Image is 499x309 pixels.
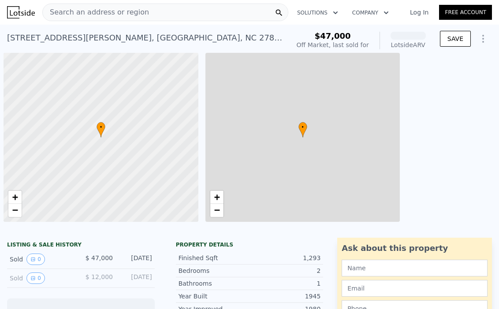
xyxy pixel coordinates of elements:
a: Zoom out [8,204,22,217]
span: + [12,191,18,202]
div: Year Built [179,292,249,301]
div: 1945 [249,292,320,301]
span: • [97,123,105,131]
div: Ask about this property [342,242,488,254]
span: • [298,123,307,131]
div: Sold [10,272,74,284]
div: Sold [10,254,74,265]
button: View historical data [26,254,45,265]
div: • [97,122,105,137]
a: Free Account [439,5,492,20]
div: Property details [176,241,324,248]
button: SAVE [440,31,471,47]
span: $ 12,000 [86,273,113,280]
input: Email [342,280,488,297]
a: Zoom out [210,204,223,217]
span: − [12,205,18,216]
div: [STREET_ADDRESS][PERSON_NAME] , [GEOGRAPHIC_DATA] , NC 27834 [7,32,283,44]
button: Company [345,5,396,21]
div: 1 [249,279,320,288]
span: $47,000 [315,31,351,40]
div: Bathrooms [179,279,249,288]
div: [DATE] [120,272,152,284]
button: Solutions [290,5,345,21]
img: Lotside [7,6,35,18]
span: − [214,205,220,216]
div: 1,293 [249,254,320,262]
span: Search an address or region [43,7,149,18]
div: • [298,122,307,137]
a: Log In [399,8,439,17]
div: 2 [249,266,320,275]
div: Lotside ARV [391,40,426,49]
a: Zoom in [8,191,22,204]
span: $ 47,000 [86,254,113,261]
div: [DATE] [120,254,152,265]
button: Show Options [474,30,492,48]
div: Bedrooms [179,266,249,275]
div: LISTING & SALE HISTORY [7,241,155,250]
span: + [214,191,220,202]
input: Name [342,260,488,276]
div: Finished Sqft [179,254,249,262]
div: Off Market, last sold for [297,40,369,49]
button: View historical data [26,272,45,284]
a: Zoom in [210,191,223,204]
